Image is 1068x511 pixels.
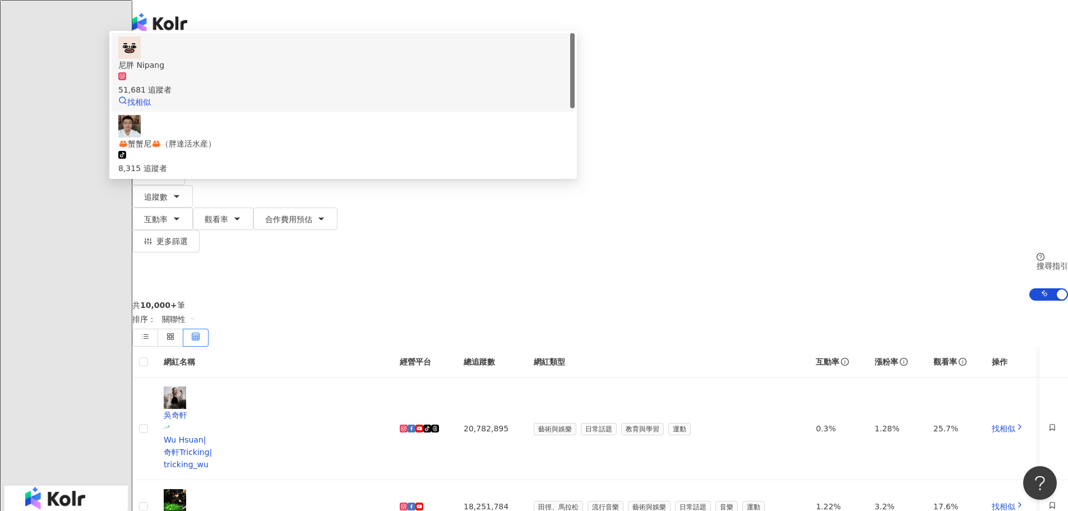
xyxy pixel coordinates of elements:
div: 台灣 [132,75,1068,84]
span: 找相似 [992,424,1015,433]
span: Wu Hsuan [164,435,204,444]
div: 0.3% [816,422,857,435]
span: 觀看率 [933,357,957,366]
div: 搜尋指引 [1037,261,1068,270]
img: logo [132,13,187,33]
span: tricking_wu [164,460,209,469]
button: 觀看率 [193,208,253,230]
button: 追蹤數 [132,185,193,208]
div: 8,315 追蹤者 [118,162,568,174]
div: 排序： [132,310,1068,329]
a: KOL Avatar吳奇軒Wu Hsuan|奇軒Tricking|tricking_wu [164,386,382,471]
span: 藝術與娛樂 [534,423,576,435]
th: 操作 [983,347,1039,378]
button: 合作費用預估 [253,208,337,230]
span: | [210,448,212,457]
span: 運動 [668,423,691,435]
span: info-circle [839,356,850,367]
span: 合作費用預估 [265,215,312,224]
img: logo [25,487,85,509]
span: question-circle [1037,253,1044,261]
span: 互動率 [144,215,168,224]
div: 51,681 追蹤者 [118,84,568,96]
div: 尼胖 Nipang [118,59,568,71]
img: KOL Avatar [118,36,141,59]
td: 20,782,895 [455,378,525,480]
th: 總追蹤數 [455,347,525,378]
span: info-circle [898,356,909,367]
span: 追蹤數 [144,192,168,201]
button: 更多篩選 [132,230,200,252]
span: 觀看率 [205,215,228,224]
div: 吳奇軒 [164,409,382,421]
a: 找相似 [992,424,1024,433]
span: 教育與學習 [621,423,664,435]
div: 共 筆 [132,301,1068,310]
span: info-circle [957,356,968,367]
span: 日常話題 [581,423,617,435]
span: 漲粉率 [875,357,898,366]
div: 1.28% [875,422,916,435]
span: 更多篩選 [156,237,188,246]
div: 🦀蟹蟹尼🦀（胖達活水産） [118,137,568,150]
a: 找相似 [992,502,1024,511]
span: | [204,435,206,444]
img: KOL Avatar [118,115,141,137]
span: 找相似 [992,502,1015,511]
th: 網紅類型 [525,347,807,378]
button: 互動率 [132,208,193,230]
a: 找相似 [118,98,151,107]
img: KOL Avatar [164,386,186,409]
th: 網紅名稱 [155,347,391,378]
th: 經營平台 [391,347,455,378]
div: 25.7% [933,422,974,435]
span: 奇軒Tricking [164,448,210,457]
iframe: Help Scout Beacon - Open [1023,466,1057,500]
span: 10,000+ [140,301,177,310]
span: 互動率 [816,357,839,366]
span: 找相似 [127,98,151,107]
span: 關聯性 [162,310,196,328]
